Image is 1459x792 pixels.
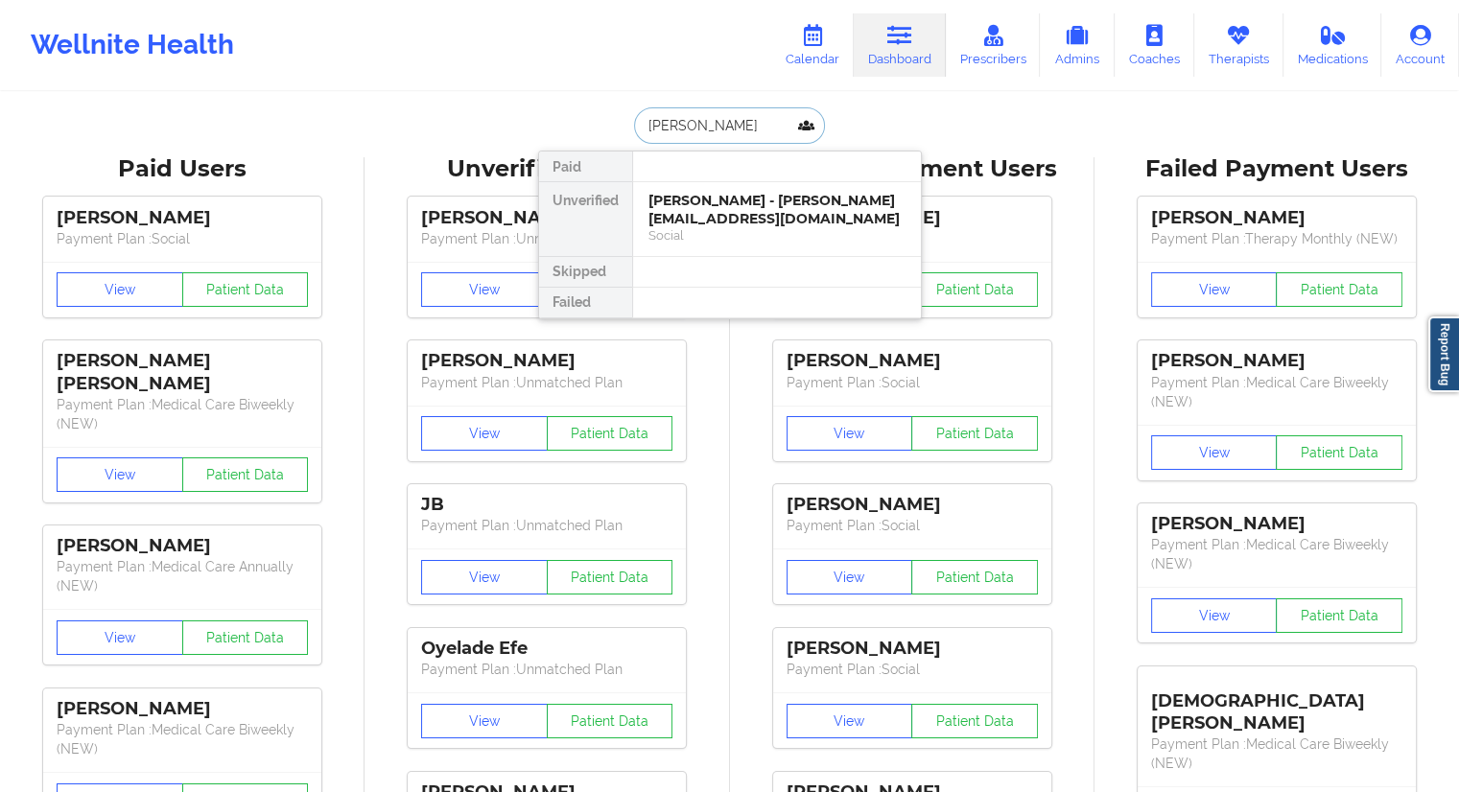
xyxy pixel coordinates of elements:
[1151,229,1402,248] p: Payment Plan : Therapy Monthly (NEW)
[911,560,1038,594] button: Patient Data
[182,620,309,655] button: Patient Data
[539,257,632,288] div: Skipped
[1040,13,1115,77] a: Admins
[57,698,308,720] div: [PERSON_NAME]
[539,288,632,318] div: Failed
[547,416,673,451] button: Patient Data
[648,227,906,244] div: Social
[421,272,548,307] button: View
[57,272,183,307] button: View
[1151,535,1402,573] p: Payment Plan : Medical Care Biweekly (NEW)
[1194,13,1283,77] a: Therapists
[421,373,672,392] p: Payment Plan : Unmatched Plan
[1151,350,1402,372] div: [PERSON_NAME]
[57,457,183,492] button: View
[648,192,906,227] div: [PERSON_NAME] - [PERSON_NAME][EMAIL_ADDRESS][DOMAIN_NAME]
[57,557,308,595] p: Payment Plan : Medical Care Annually (NEW)
[421,350,672,372] div: [PERSON_NAME]
[854,13,946,77] a: Dashboard
[182,457,309,492] button: Patient Data
[421,416,548,451] button: View
[787,494,1038,516] div: [PERSON_NAME]
[787,704,913,738] button: View
[57,720,308,758] p: Payment Plan : Medical Care Biweekly (NEW)
[421,660,672,679] p: Payment Plan : Unmatched Plan
[787,560,913,594] button: View
[57,620,183,655] button: View
[421,638,672,660] div: Oyelade Efe
[787,660,1038,679] p: Payment Plan : Social
[1115,13,1194,77] a: Coaches
[378,154,716,184] div: Unverified Users
[1108,154,1446,184] div: Failed Payment Users
[787,416,913,451] button: View
[539,182,632,257] div: Unverified
[57,229,308,248] p: Payment Plan : Social
[1151,513,1402,535] div: [PERSON_NAME]
[57,207,308,229] div: [PERSON_NAME]
[787,638,1038,660] div: [PERSON_NAME]
[421,516,672,535] p: Payment Plan : Unmatched Plan
[946,13,1041,77] a: Prescribers
[421,560,548,594] button: View
[1428,316,1459,392] a: Report Bug
[1283,13,1382,77] a: Medications
[547,560,673,594] button: Patient Data
[421,229,672,248] p: Payment Plan : Unmatched Plan
[57,535,308,557] div: [PERSON_NAME]
[1381,13,1459,77] a: Account
[547,704,673,738] button: Patient Data
[13,154,351,184] div: Paid Users
[911,416,1038,451] button: Patient Data
[182,272,309,307] button: Patient Data
[1151,676,1402,734] div: [DEMOGRAPHIC_DATA][PERSON_NAME]
[1151,734,1402,773] p: Payment Plan : Medical Care Biweekly (NEW)
[421,704,548,738] button: View
[787,516,1038,535] p: Payment Plan : Social
[787,350,1038,372] div: [PERSON_NAME]
[771,13,854,77] a: Calendar
[1151,272,1278,307] button: View
[1151,373,1402,411] p: Payment Plan : Medical Care Biweekly (NEW)
[1276,272,1402,307] button: Patient Data
[421,494,672,516] div: JB
[539,151,632,182] div: Paid
[1151,435,1278,470] button: View
[421,207,672,229] div: [PERSON_NAME]
[57,395,308,433] p: Payment Plan : Medical Care Biweekly (NEW)
[911,704,1038,738] button: Patient Data
[1151,207,1402,229] div: [PERSON_NAME]
[1276,435,1402,470] button: Patient Data
[911,272,1038,307] button: Patient Data
[1276,598,1402,633] button: Patient Data
[787,373,1038,392] p: Payment Plan : Social
[57,350,308,394] div: [PERSON_NAME] [PERSON_NAME]
[1151,598,1278,633] button: View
